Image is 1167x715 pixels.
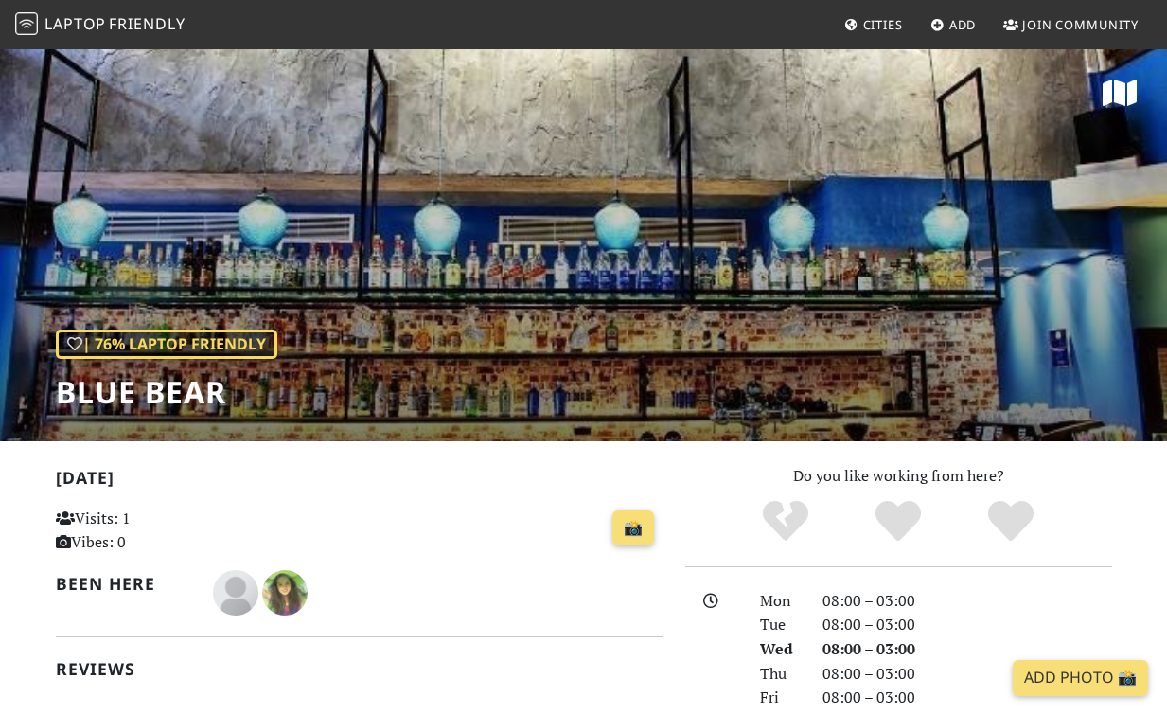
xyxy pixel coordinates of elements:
div: 08:00 – 03:00 [811,662,1123,687]
div: No [730,498,842,545]
h1: Blue Bear [56,374,277,410]
span: Join Community [1022,16,1139,33]
div: 08:00 – 03:00 [811,637,1123,662]
span: Ali Ghali [213,581,262,601]
div: | 76% Laptop Friendly [56,330,277,360]
a: 📸 [612,510,654,546]
a: Add [923,8,984,42]
img: LaptopFriendly [15,12,38,35]
h2: [DATE] [56,468,663,495]
h2: Reviews [56,659,663,679]
a: Join Community [996,8,1146,42]
span: Friendly [109,13,185,34]
img: blank-535327c66bd565773addf3077783bbfce4b00ec00e9fd257753287c682c7fa38.png [213,570,258,616]
span: Cities [863,16,903,33]
div: 08:00 – 03:00 [811,589,1123,614]
div: Thu [749,662,811,687]
span: Add [949,16,977,33]
h2: Been here [56,574,190,594]
div: Tue [749,613,811,637]
a: LaptopFriendly LaptopFriendly [15,9,186,42]
a: Cities [837,8,911,42]
span: Laptop [44,13,106,34]
div: Wed [749,637,811,662]
div: 08:00 – 03:00 [811,613,1123,637]
img: 2336-katia.jpg [262,570,308,616]
div: Yes [842,498,955,545]
span: Катя Бабич [262,581,308,601]
p: Visits: 1 Vibes: 0 [56,507,243,555]
div: Definitely! [954,498,1067,545]
div: 08:00 – 03:00 [811,686,1123,710]
div: Fri [749,686,811,710]
div: Mon [749,589,811,614]
p: Do you like working from here? [685,464,1112,489]
a: Add Photo 📸 [1013,660,1148,696]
